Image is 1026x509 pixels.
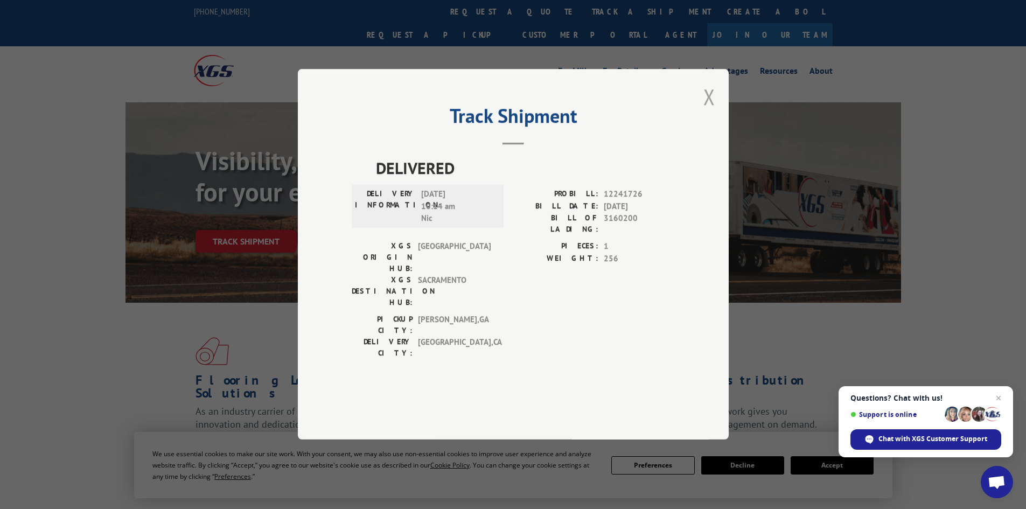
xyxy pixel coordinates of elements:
span: 3160200 [604,213,675,235]
span: SACRAMENTO [418,275,491,309]
span: 12241726 [604,189,675,201]
span: 256 [604,253,675,265]
label: BILL OF LADING: [513,213,598,235]
span: [GEOGRAPHIC_DATA] , CA [418,337,491,359]
span: [DATE] [604,200,675,213]
div: Chat with XGS Customer Support [850,429,1001,450]
span: [GEOGRAPHIC_DATA] [418,241,491,275]
label: PIECES: [513,241,598,253]
label: XGS DESTINATION HUB: [352,275,413,309]
span: DELIVERED [376,156,675,180]
span: [PERSON_NAME] , GA [418,314,491,337]
button: Close modal [703,82,715,111]
label: PICKUP CITY: [352,314,413,337]
h2: Track Shipment [352,108,675,129]
span: Close chat [992,392,1005,405]
label: WEIGHT: [513,253,598,265]
label: DELIVERY INFORMATION: [355,189,416,225]
span: Support is online [850,410,941,419]
span: Questions? Chat with us! [850,394,1001,402]
div: Open chat [981,466,1013,498]
label: BILL DATE: [513,200,598,213]
span: 1 [604,241,675,253]
label: XGS ORIGIN HUB: [352,241,413,275]
label: DELIVERY CITY: [352,337,413,359]
label: PROBILL: [513,189,598,201]
span: Chat with XGS Customer Support [878,434,987,444]
span: [DATE] 10:14 am Nic [421,189,494,225]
